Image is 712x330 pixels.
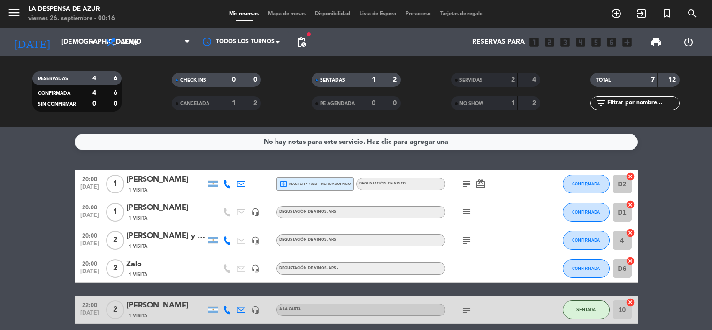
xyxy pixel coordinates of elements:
[279,266,338,270] span: DEGUSTACIÓN DE VINOS
[38,102,76,107] span: SIN CONFIRMAR
[595,98,606,109] i: filter_list
[253,100,259,107] strong: 2
[114,75,119,82] strong: 6
[78,201,101,212] span: 20:00
[78,184,101,195] span: [DATE]
[251,264,260,273] i: headset_mic
[626,228,635,238] i: cancel
[106,231,124,250] span: 2
[106,259,124,278] span: 2
[106,300,124,319] span: 2
[232,77,236,83] strong: 0
[129,312,147,320] span: 1 Visita
[372,77,375,83] strong: 1
[393,77,398,83] strong: 2
[544,36,556,48] i: looks_two
[78,258,101,269] span: 20:00
[7,32,57,53] i: [DATE]
[224,11,263,16] span: Mis reservas
[126,299,206,312] div: [PERSON_NAME]
[668,77,678,83] strong: 12
[327,266,338,270] span: , ARS -
[232,100,236,107] strong: 1
[180,78,206,83] span: CHECK INS
[92,100,96,107] strong: 0
[563,300,610,319] button: SENTADA
[572,209,600,215] span: CONFIRMADA
[180,101,209,106] span: CANCELADA
[78,173,101,184] span: 20:00
[459,101,483,106] span: NO SHOW
[626,200,635,209] i: cancel
[572,238,600,243] span: CONFIRMADA
[683,37,694,48] i: power_settings_new
[279,210,338,214] span: DEGUSTACIÓN DE VINOS
[7,6,21,20] i: menu
[626,256,635,266] i: cancel
[129,243,147,250] span: 1 Visita
[114,100,119,107] strong: 0
[327,238,338,242] span: , ARS -
[626,298,635,307] i: cancel
[126,174,206,186] div: [PERSON_NAME]
[401,11,436,16] span: Pre-acceso
[129,271,147,278] span: 1 Visita
[372,100,375,107] strong: 0
[596,78,611,83] span: TOTAL
[611,8,622,19] i: add_circle_outline
[78,310,101,321] span: [DATE]
[310,11,355,16] span: Disponibilidad
[563,259,610,278] button: CONFIRMADA
[78,212,101,223] span: [DATE]
[320,101,355,106] span: RE AGENDADA
[606,98,679,108] input: Filtrar por nombre...
[511,77,515,83] strong: 2
[563,175,610,193] button: CONFIRMADA
[121,39,138,46] span: Cena
[673,28,705,56] div: LOG OUT
[296,37,307,48] span: pending_actions
[106,203,124,222] span: 1
[279,180,317,188] span: master * 4822
[626,172,635,181] i: cancel
[605,36,618,48] i: looks_6
[475,178,486,190] i: card_giftcard
[661,8,673,19] i: turned_in_not
[129,186,147,194] span: 1 Visita
[279,180,288,188] i: local_atm
[78,269,101,279] span: [DATE]
[38,77,68,81] span: RESERVADAS
[511,100,515,107] strong: 1
[461,178,472,190] i: subject
[92,75,96,82] strong: 4
[461,304,472,315] i: subject
[576,307,596,312] span: SENTADA
[563,231,610,250] button: CONFIRMADA
[327,210,338,214] span: , ARS -
[621,36,633,48] i: add_box
[263,11,310,16] span: Mapa de mesas
[28,5,115,14] div: La Despensa de Azur
[251,208,260,216] i: headset_mic
[78,230,101,240] span: 20:00
[532,77,538,83] strong: 4
[559,36,571,48] i: looks_3
[636,8,647,19] i: exit_to_app
[572,181,600,186] span: CONFIRMADA
[251,236,260,245] i: headset_mic
[461,207,472,218] i: subject
[279,238,338,242] span: DEGUSTACIÓN DE VINOS
[461,235,472,246] i: subject
[28,14,115,23] div: viernes 26. septiembre - 00:16
[574,36,587,48] i: looks_4
[78,240,101,251] span: [DATE]
[251,306,260,314] i: headset_mic
[355,11,401,16] span: Lista de Espera
[253,77,259,83] strong: 0
[114,90,119,96] strong: 6
[651,77,655,83] strong: 7
[38,91,70,96] span: CONFIRMADA
[306,31,312,37] span: fiber_manual_record
[528,36,540,48] i: looks_one
[563,203,610,222] button: CONFIRMADA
